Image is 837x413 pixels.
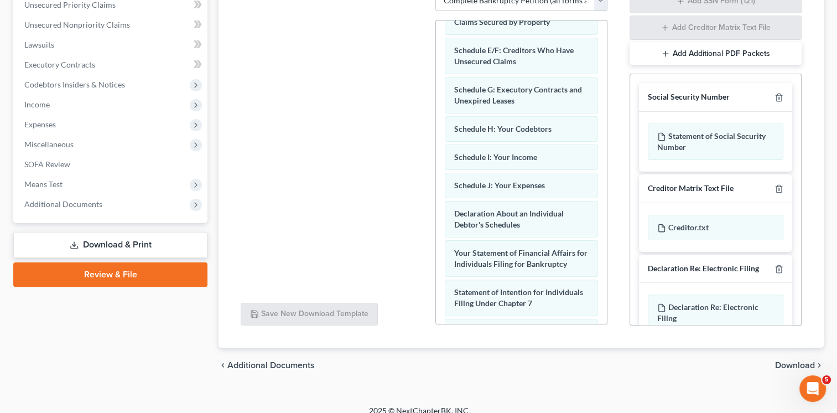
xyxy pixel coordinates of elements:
span: Schedule H: Your Codebtors [454,124,552,133]
div: Social Security Number [648,92,730,102]
span: Codebtors Insiders & Notices [24,80,125,89]
div: Statement of Social Security Number [648,123,783,160]
div: Creditor.txt [648,215,783,240]
a: Download & Print [13,232,207,258]
span: Statement of Intention for Individuals Filing Under Chapter 7 [454,287,583,308]
button: Save New Download Template [241,303,378,326]
span: SOFA Review [24,159,70,169]
span: Schedule E/F: Creditors Who Have Unsecured Claims [454,45,574,66]
a: Executory Contracts [15,55,207,75]
div: Declaration Re: Electronic Filing [648,264,759,274]
a: Unsecured Nonpriority Claims [15,15,207,35]
div: Creditor Matrix Text File [648,183,734,194]
span: Miscellaneous [24,140,74,149]
span: Additional Documents [227,361,315,370]
span: Declaration Re: Electronic Filing [657,302,758,323]
span: Executory Contracts [24,60,95,69]
i: chevron_right [815,361,824,370]
button: Download chevron_right [775,361,824,370]
a: SOFA Review [15,154,207,174]
span: Unsecured Nonpriority Claims [24,20,130,29]
i: chevron_left [219,361,227,370]
a: chevron_left Additional Documents [219,361,315,370]
iframe: Intercom live chat [799,375,826,402]
button: Add Additional PDF Packets [630,42,802,65]
span: Additional Documents [24,199,102,209]
span: Means Test [24,179,63,189]
span: Expenses [24,120,56,129]
span: Your Statement of Financial Affairs for Individuals Filing for Bankruptcy [454,248,588,269]
span: Schedule J: Your Expenses [454,180,545,190]
span: Income [24,100,50,109]
span: Schedule G: Executory Contracts and Unexpired Leases [454,85,582,105]
a: Lawsuits [15,35,207,55]
span: Lawsuits [24,40,54,49]
span: Schedule I: Your Income [454,152,537,162]
span: Declaration About an Individual Debtor's Schedules [454,209,564,229]
a: Review & File [13,262,207,287]
span: Download [775,361,815,370]
button: Add Creditor Matrix Text File [630,16,802,40]
span: 5 [822,375,831,384]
